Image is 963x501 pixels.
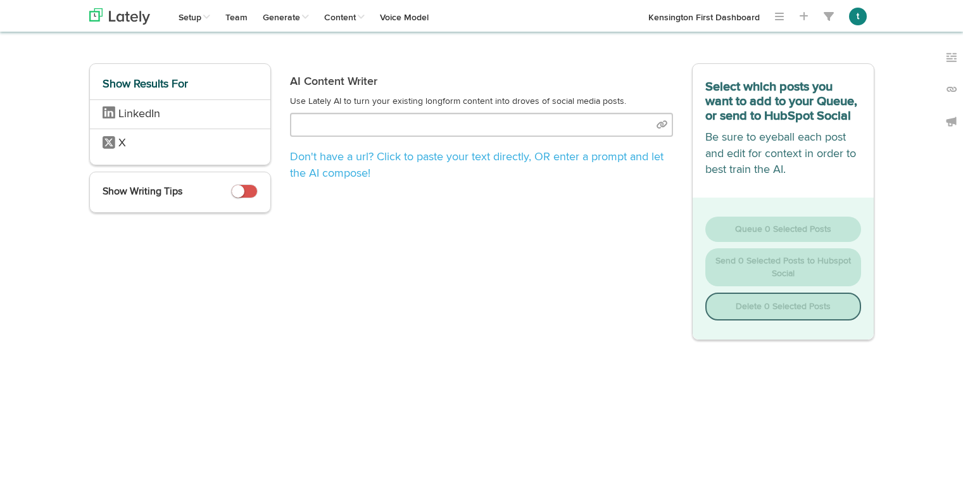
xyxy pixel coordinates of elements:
[705,217,861,242] button: Queue 0 Selected Posts
[715,257,851,278] span: Send 0 Selected Posts to Hubspot Social
[89,8,150,25] img: logo_lately_bg_light.svg
[945,83,958,96] img: links_off.svg
[290,151,664,179] span: , OR enter a prompt and let the AI compose!
[705,77,861,124] h3: Select which posts you want to add to your Queue, or send to HubSpot Social
[103,79,188,90] span: Show Results For
[118,108,160,120] span: LinkedIn
[705,248,861,286] button: Send 0 Selected Posts to Hubspot Social
[945,115,958,128] img: announcements_off.svg
[735,225,831,234] span: Queue 0 Selected Posts
[118,137,126,149] span: X
[290,95,673,108] p: Use Lately AI to turn your existing longform content into droves of social media posts.
[705,130,861,179] p: Be sure to eyeball each post and edit for context in order to best train the AI.
[945,51,958,64] img: keywords_off.svg
[103,187,182,197] span: Show Writing Tips
[290,76,673,89] h2: AI Content Writer
[290,151,664,179] a: Don't have a url? Click to paste your text directly
[849,8,867,25] button: t
[705,293,861,320] button: Delete 0 Selected Posts
[882,463,950,495] iframe: Opens a widget where you can find more information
